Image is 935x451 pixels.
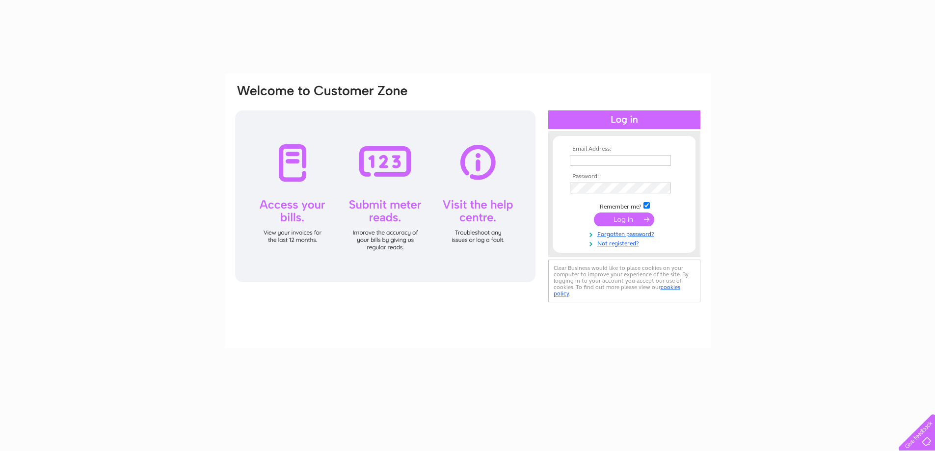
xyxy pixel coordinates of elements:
[570,229,681,238] a: Forgotten password?
[570,238,681,247] a: Not registered?
[567,173,681,180] th: Password:
[567,201,681,211] td: Remember me?
[594,212,654,226] input: Submit
[567,146,681,153] th: Email Address:
[548,260,700,302] div: Clear Business would like to place cookies on your computer to improve your experience of the sit...
[554,284,680,297] a: cookies policy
